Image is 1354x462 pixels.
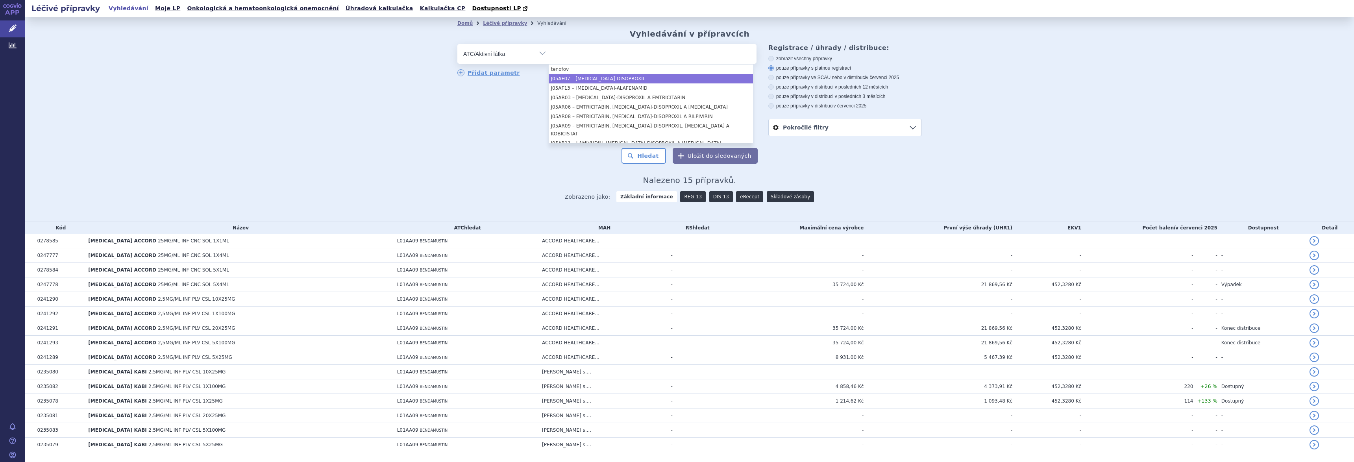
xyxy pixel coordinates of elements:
span: BENDAMUSTIN [420,312,448,316]
span: Dostupnosti LP [472,5,521,11]
a: detail [1310,338,1319,347]
span: v červenci 2025 [1175,225,1217,231]
td: - [1012,234,1081,248]
a: Přidat parametr [457,69,520,76]
label: zobrazit všechny přípravky [768,55,922,62]
span: L01AA09 [397,384,418,389]
td: - [724,263,864,277]
del: hledat [693,225,710,231]
span: BENDAMUSTIN [420,414,448,418]
td: 5 467,39 Kč [864,350,1012,365]
td: 0241292 [33,307,84,321]
a: detail [1310,396,1319,406]
span: [MEDICAL_DATA] ACCORD [88,296,156,302]
td: ACCORD HEALTHCARE... [538,248,667,263]
td: Konec distribuce [1217,321,1306,336]
td: - [667,336,724,350]
td: - [1217,248,1306,263]
span: L01AA09 [397,355,418,360]
a: detail [1310,265,1319,275]
td: [PERSON_NAME] s.... [538,394,667,408]
span: 25MG/ML INF CNC SOL 1X1ML [158,238,229,244]
span: L01AA09 [397,282,418,287]
td: - [864,248,1012,263]
a: hledat [464,225,481,231]
td: - [667,307,724,321]
td: 0278585 [33,234,84,248]
td: - [1081,307,1193,321]
span: L01AA09 [397,340,418,346]
td: 114 [1081,394,1193,408]
td: - [1217,365,1306,379]
label: pouze přípravky v distribuci v posledních 3 měsících [768,93,922,100]
td: 21 869,56 Kč [864,336,1012,350]
td: 1 093,48 Kč [864,394,1012,408]
td: 452,3280 Kč [1012,336,1081,350]
a: detail [1310,309,1319,318]
td: Výpadek [1217,277,1306,292]
td: - [1193,365,1217,379]
td: ACCORD HEALTHCARE... [538,234,667,248]
span: [MEDICAL_DATA] KABI [88,427,147,433]
span: L01AA09 [397,413,418,418]
th: Kód [33,222,84,234]
a: REG-13 [680,191,706,202]
td: 4 858,46 Kč [724,379,864,394]
label: pouze přípravky v distribuci v posledních 12 měsících [768,84,922,90]
a: detail [1310,382,1319,391]
span: [MEDICAL_DATA] KABI [88,413,147,418]
td: 452,3280 Kč [1012,350,1081,365]
td: - [667,248,724,263]
td: - [1012,438,1081,452]
span: L01AA09 [397,369,418,375]
a: detail [1310,440,1319,449]
td: ACCORD HEALTHCARE... [538,277,667,292]
span: 2,5MG/ML INF PLV CSL 5X25MG [158,355,232,360]
td: Dostupný [1217,379,1306,394]
a: Vyhledávání [106,3,151,14]
span: BENDAMUSTIN [420,384,448,389]
td: - [1217,234,1306,248]
td: 0247778 [33,277,84,292]
td: - [1217,307,1306,321]
td: - [1012,423,1081,438]
td: - [864,438,1012,452]
td: - [1081,408,1193,423]
td: ACCORD HEALTHCARE... [538,263,667,277]
label: pouze přípravky s platnou registrací [768,65,922,71]
td: - [667,438,724,452]
td: 0235078 [33,394,84,408]
td: - [1193,277,1217,292]
td: 0235079 [33,438,84,452]
span: [MEDICAL_DATA] ACCORD [88,238,156,244]
span: [MEDICAL_DATA] ACCORD [88,311,156,316]
td: 21 869,56 Kč [864,321,1012,336]
li: J05AF13 – [MEDICAL_DATA]-ALAFENAMID [549,83,753,93]
a: detail [1310,411,1319,420]
span: +133 % [1197,398,1217,404]
span: Zobrazeno jako: [565,191,610,202]
td: 452,3280 Kč [1012,321,1081,336]
li: tenofov [549,65,753,74]
a: Úhradová kalkulačka [343,3,416,14]
li: J05AR08 – EMTRICITABIN, [MEDICAL_DATA]-DISOPROXIL A RILPIVIRIN [549,112,753,121]
span: BENDAMUSTIN [420,326,448,331]
a: Onkologická a hematoonkologická onemocnění [185,3,341,14]
span: 2,5MG/ML INF PLV CSL 20X25MG [148,413,226,418]
span: [MEDICAL_DATA] KABI [88,369,147,375]
span: 25MG/ML INF CNC SOL 5X1ML [158,267,229,273]
span: [MEDICAL_DATA] ACCORD [88,340,156,346]
li: J05AR03 – [MEDICAL_DATA]-DISOPROXIL A EMTRICITABIN [549,93,753,102]
strong: Základní informace [616,191,677,202]
td: - [1012,263,1081,277]
td: - [1081,438,1193,452]
td: ACCORD HEALTHCARE... [538,336,667,350]
th: Počet balení [1081,222,1217,234]
td: 0241293 [33,336,84,350]
span: L01AA09 [397,442,418,447]
span: [MEDICAL_DATA] ACCORD [88,355,156,360]
td: ACCORD HEALTHCARE... [538,307,667,321]
td: - [667,234,724,248]
td: - [1217,423,1306,438]
td: ACCORD HEALTHCARE... [538,292,667,307]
